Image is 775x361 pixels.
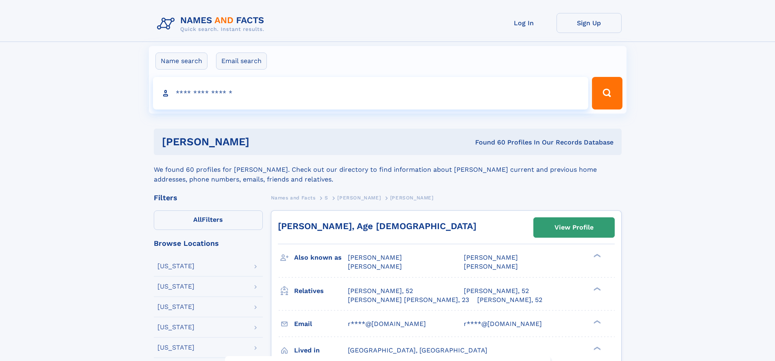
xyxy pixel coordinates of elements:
[154,240,263,247] div: Browse Locations
[348,254,402,261] span: [PERSON_NAME]
[155,53,207,70] label: Name search
[294,284,348,298] h3: Relatives
[157,344,194,351] div: [US_STATE]
[271,193,316,203] a: Names and Facts
[477,295,542,304] a: [PERSON_NAME], 52
[154,194,263,201] div: Filters
[325,193,328,203] a: S
[491,13,557,33] a: Log In
[325,195,328,201] span: S
[464,263,518,270] span: [PERSON_NAME]
[294,343,348,357] h3: Lived in
[464,254,518,261] span: [PERSON_NAME]
[592,286,601,291] div: ❯
[278,221,476,231] a: [PERSON_NAME], Age [DEMOGRAPHIC_DATA]
[216,53,267,70] label: Email search
[162,137,362,147] h1: [PERSON_NAME]
[592,253,601,258] div: ❯
[464,287,529,295] a: [PERSON_NAME], 52
[154,210,263,230] label: Filters
[337,195,381,201] span: [PERSON_NAME]
[557,13,622,33] a: Sign Up
[390,195,434,201] span: [PERSON_NAME]
[337,193,381,203] a: [PERSON_NAME]
[157,304,194,310] div: [US_STATE]
[348,346,487,354] span: [GEOGRAPHIC_DATA], [GEOGRAPHIC_DATA]
[154,13,271,35] img: Logo Names and Facts
[592,77,622,109] button: Search Button
[348,287,413,295] a: [PERSON_NAME], 52
[362,138,613,147] div: Found 60 Profiles In Our Records Database
[348,263,402,270] span: [PERSON_NAME]
[555,218,594,237] div: View Profile
[294,317,348,331] h3: Email
[592,346,601,351] div: ❯
[157,263,194,269] div: [US_STATE]
[294,251,348,265] h3: Also known as
[348,295,469,304] a: [PERSON_NAME] [PERSON_NAME], 23
[193,216,202,223] span: All
[154,155,622,184] div: We found 60 profiles for [PERSON_NAME]. Check out our directory to find information about [PERSON...
[534,218,614,237] a: View Profile
[157,283,194,290] div: [US_STATE]
[157,324,194,330] div: [US_STATE]
[153,77,589,109] input: search input
[592,319,601,324] div: ❯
